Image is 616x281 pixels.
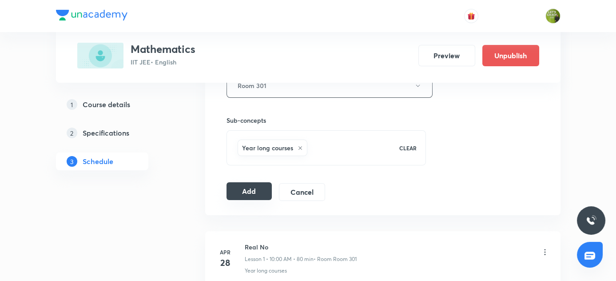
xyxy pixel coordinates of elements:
img: ttu [586,215,596,226]
button: avatar [464,9,478,23]
p: Lesson 1 • 10:00 AM • 80 min [245,255,314,263]
h4: 28 [216,256,234,269]
img: 19950826-D9CF-401A-AA2E-F7222E2EBB48_plus.png [77,43,123,68]
h6: Sub-concepts [227,116,426,125]
button: Cancel [279,183,325,201]
h6: Year long courses [242,143,293,153]
button: Preview [418,45,475,66]
p: Year long courses [245,267,287,275]
p: • Room Room 301 [314,255,357,263]
img: avatar [467,12,475,20]
button: Unpublish [482,45,539,66]
a: 1Course details [56,96,177,113]
h6: Apr [216,248,234,256]
p: 1 [67,99,77,110]
h6: Real No [245,242,357,252]
h5: Schedule [83,156,113,167]
h5: Specifications [83,128,129,138]
button: Room 301 [227,73,433,98]
img: Gaurav Uppal [545,8,560,24]
p: 3 [67,156,77,167]
p: 2 [67,128,77,138]
h5: Course details [83,99,130,110]
img: Company Logo [56,10,127,20]
p: IIT JEE • English [131,57,195,67]
p: CLEAR [399,144,417,152]
a: Company Logo [56,10,127,23]
a: 2Specifications [56,124,177,142]
button: Add [227,182,272,200]
h3: Mathematics [131,43,195,56]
